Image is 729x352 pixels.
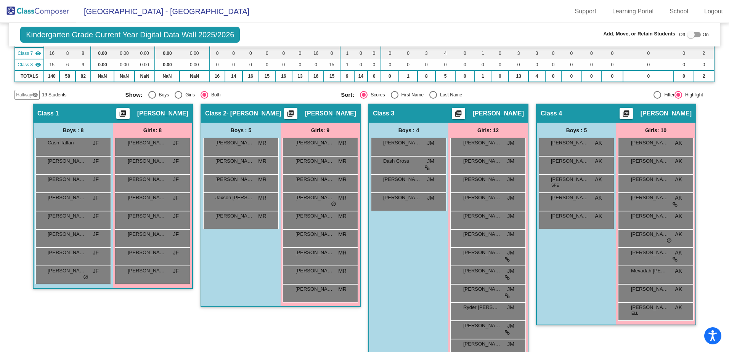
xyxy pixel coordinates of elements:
[114,48,135,59] td: 0.00
[295,176,334,183] span: [PERSON_NAME]
[399,59,417,70] td: 0
[173,157,179,165] span: JF
[242,59,259,70] td: 0
[305,110,356,117] span: [PERSON_NAME]
[463,176,501,183] span: [PERSON_NAME]
[383,194,421,202] span: [PERSON_NAME]
[93,194,99,202] span: JF
[595,157,602,165] span: AK
[354,70,368,82] td: 14
[398,91,424,98] div: First Name
[368,48,381,59] td: 0
[582,48,602,59] td: 0
[551,157,589,165] span: [PERSON_NAME]
[48,230,86,238] span: [PERSON_NAME]
[537,123,616,138] div: Boys : 5
[641,110,692,117] span: [PERSON_NAME]
[631,285,669,293] span: [PERSON_NAME]
[258,139,267,147] span: MR
[292,48,308,59] td: 0
[507,340,514,348] span: JM
[331,201,336,207] span: do_not_disturb_alt
[215,139,254,147] span: [PERSON_NAME]
[75,59,91,70] td: 9
[135,59,154,70] td: 0.00
[37,110,59,117] span: Class 1
[427,157,434,165] span: JM
[601,48,623,59] td: 0
[561,70,581,82] td: 0
[225,48,242,59] td: 0
[463,139,501,147] span: [PERSON_NAME]
[463,285,501,293] span: [PERSON_NAME]
[173,249,179,257] span: JF
[275,59,292,70] td: 0
[463,267,501,275] span: [PERSON_NAME]
[338,285,347,293] span: MR
[215,176,254,183] span: [PERSON_NAME]
[324,59,340,70] td: 15
[215,157,254,165] span: [PERSON_NAME][US_STATE]
[551,182,559,188] span: SPE
[35,50,41,56] mat-icon: visibility
[340,70,354,82] td: 9
[383,139,421,147] span: [PERSON_NAME] [PERSON_NAME]
[427,176,434,184] span: JM
[295,285,334,293] span: [PERSON_NAME]
[180,70,209,82] td: NaN
[621,110,631,120] mat-icon: picture_as_pdf
[675,304,682,312] span: AK
[83,274,88,280] span: do_not_disturb_alt
[295,230,334,238] span: [PERSON_NAME]
[338,230,347,238] span: MR
[507,157,514,165] span: JM
[93,230,99,238] span: JF
[551,194,589,202] span: [PERSON_NAME]
[507,267,514,275] span: JM
[545,48,561,59] td: 0
[113,123,192,138] div: Girls: 8
[383,157,421,165] span: Dash Cross
[509,70,528,82] td: 13
[259,48,275,59] td: 0
[601,70,623,82] td: 0
[48,157,86,165] span: [PERSON_NAME]
[399,48,417,59] td: 0
[275,70,292,82] td: 16
[674,48,694,59] td: 0
[93,157,99,165] span: JF
[694,48,714,59] td: 2
[128,194,166,202] span: [PERSON_NAME]
[509,59,528,70] td: 0
[507,249,514,257] span: JM
[620,108,633,119] button: Print Students Details
[75,70,91,82] td: 82
[631,267,669,275] span: Mevadah [PERSON_NAME]
[674,59,694,70] td: 0
[675,157,682,165] span: AK
[259,70,275,82] td: 15
[474,48,491,59] td: 1
[44,48,59,59] td: 16
[295,249,334,256] span: [PERSON_NAME] Combine
[128,249,166,256] span: [PERSON_NAME]
[507,139,514,147] span: JM
[491,59,509,70] td: 0
[381,70,399,82] td: 0
[698,5,729,18] a: Logout
[551,139,589,147] span: [PERSON_NAME]
[679,31,685,38] span: Off
[473,110,524,117] span: [PERSON_NAME]
[623,59,674,70] td: 0
[258,212,267,220] span: MR
[545,59,561,70] td: 0
[180,59,209,70] td: 0.00
[463,340,501,348] span: [PERSON_NAME]
[427,194,434,202] span: JM
[682,91,703,98] div: Highlight
[666,238,672,244] span: do_not_disturb_alt
[114,70,135,82] td: NaN
[631,249,669,256] span: [PERSON_NAME] [PERSON_NAME]
[368,59,381,70] td: 0
[15,48,44,59] td: Allison Jackson - No Class Name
